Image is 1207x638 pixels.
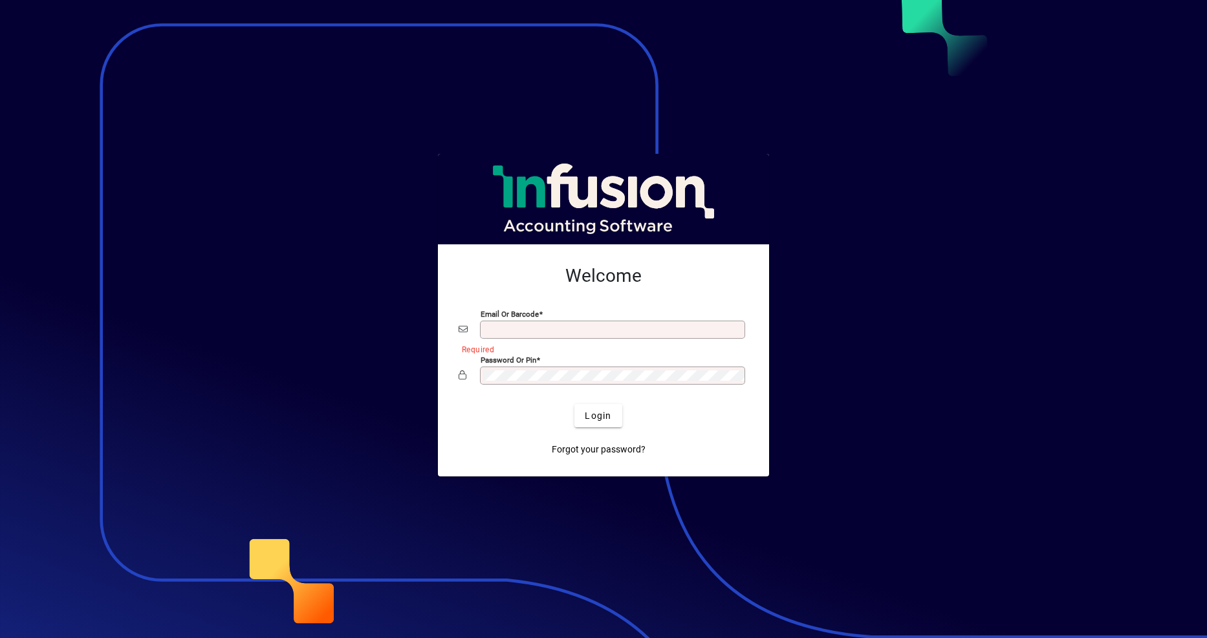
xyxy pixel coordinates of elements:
button: Login [574,404,622,427]
mat-label: Password or Pin [481,356,536,365]
a: Forgot your password? [547,438,651,461]
mat-error: Required [462,342,738,356]
span: Forgot your password? [552,443,646,456]
span: Login [585,409,611,423]
h2: Welcome [459,265,748,287]
mat-label: Email or Barcode [481,310,539,319]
